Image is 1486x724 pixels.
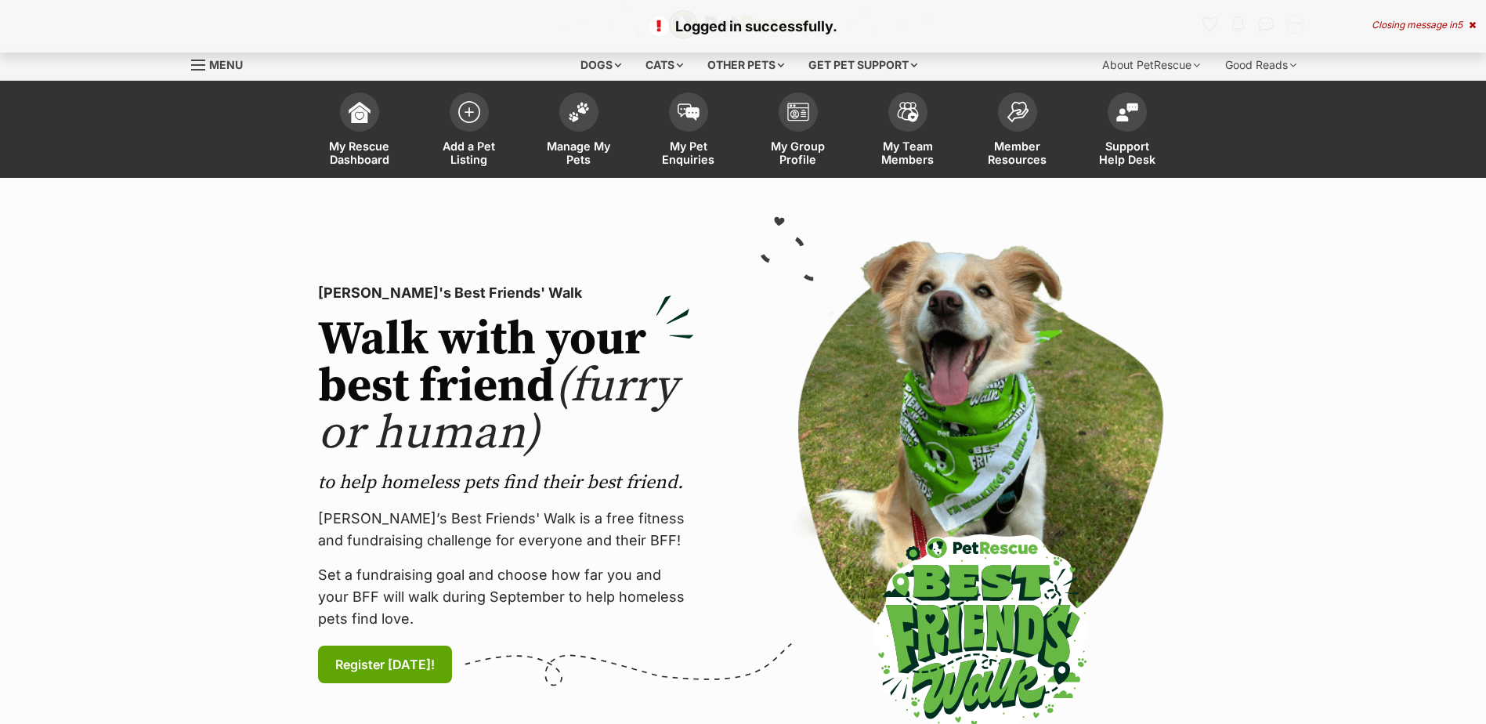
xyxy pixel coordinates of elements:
[873,139,943,166] span: My Team Members
[1091,49,1211,81] div: About PetRescue
[569,49,632,81] div: Dogs
[349,101,371,123] img: dashboard-icon-eb2f2d2d3e046f16d808141f083e7271f6b2e854fb5c12c21221c1fb7104beca.svg
[324,139,395,166] span: My Rescue Dashboard
[318,508,694,552] p: [PERSON_NAME]’s Best Friends' Walk is a free fitness and fundraising challenge for everyone and t...
[318,564,694,630] p: Set a fundraising goal and choose how far you and your BFF will walk during September to help hom...
[696,49,795,81] div: Other pets
[963,85,1072,178] a: Member Resources
[1007,101,1029,122] img: member-resources-icon-8e73f808a243e03378d46382f2149f9095a855e16c252ad45f914b54edf8863c.svg
[897,102,919,122] img: team-members-icon-5396bd8760b3fe7c0b43da4ab00e1e3bb1a5d9ba89233759b79545d2d3fc5d0d.svg
[209,58,243,71] span: Menu
[743,85,853,178] a: My Group Profile
[797,49,928,81] div: Get pet support
[318,646,452,683] a: Register [DATE]!
[305,85,414,178] a: My Rescue Dashboard
[434,139,504,166] span: Add a Pet Listing
[318,317,694,458] h2: Walk with your best friend
[635,49,694,81] div: Cats
[787,103,809,121] img: group-profile-icon-3fa3cf56718a62981997c0bc7e787c4b2cf8bcc04b72c1350f741eb67cf2f40e.svg
[191,49,254,78] a: Menu
[1092,139,1162,166] span: Support Help Desk
[982,139,1053,166] span: Member Resources
[763,139,833,166] span: My Group Profile
[1214,49,1307,81] div: Good Reads
[544,139,614,166] span: Manage My Pets
[318,282,694,304] p: [PERSON_NAME]'s Best Friends' Walk
[653,139,724,166] span: My Pet Enquiries
[318,470,694,495] p: to help homeless pets find their best friend.
[568,102,590,122] img: manage-my-pets-icon-02211641906a0b7f246fdf0571729dbe1e7629f14944591b6c1af311fb30b64b.svg
[318,357,678,463] span: (furry or human)
[678,103,700,121] img: pet-enquiries-icon-7e3ad2cf08bfb03b45e93fb7055b45f3efa6380592205ae92323e6603595dc1f.svg
[458,101,480,123] img: add-pet-listing-icon-0afa8454b4691262ce3f59096e99ab1cd57d4a30225e0717b998d2c9b9846f56.svg
[524,85,634,178] a: Manage My Pets
[1072,85,1182,178] a: Support Help Desk
[335,655,435,674] span: Register [DATE]!
[634,85,743,178] a: My Pet Enquiries
[853,85,963,178] a: My Team Members
[414,85,524,178] a: Add a Pet Listing
[1116,103,1138,121] img: help-desk-icon-fdf02630f3aa405de69fd3d07c3f3aa587a6932b1a1747fa1d2bba05be0121f9.svg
